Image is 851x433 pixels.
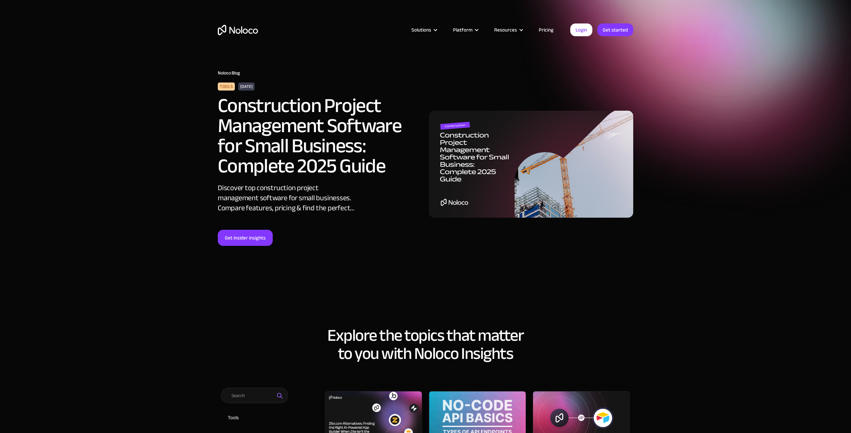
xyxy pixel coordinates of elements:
img: Construction Project Management Software for Small Business: Complete 2025 Guide [429,111,633,218]
div: Solutions [411,25,431,34]
a: Get insider insights [218,230,273,246]
div: [DATE] [238,83,255,91]
h2: Explore the topics that matter to you with Noloco Insights [218,326,633,363]
div: Resources [486,25,530,34]
div: Platform [453,25,472,34]
a: Pricing [530,25,562,34]
input: Search [221,388,288,403]
a: Login [570,23,592,36]
h1: Noloco Blog [218,70,633,76]
a: Get started [597,23,633,36]
h2: Construction Project Management Software for Small Business: Complete 2025 Guide [218,96,402,176]
div: Platform [445,25,486,34]
div: Solutions [403,25,445,34]
div: Resources [494,25,517,34]
a: home [218,25,258,35]
div: Tools [218,83,235,91]
div: Discover top construction project management software for small businesses. Compare features, pri... [218,183,355,213]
